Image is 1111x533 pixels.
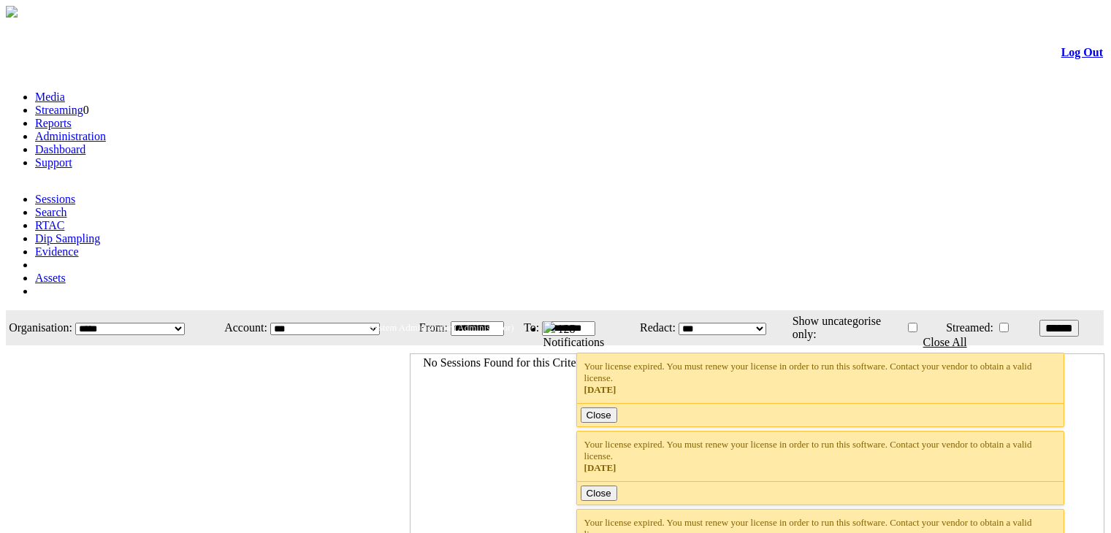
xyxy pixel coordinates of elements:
[35,245,79,258] a: Evidence
[35,232,100,245] a: Dip Sampling
[543,336,1074,349] div: Notifications
[35,272,66,284] a: Assets
[7,312,73,344] td: Organisation:
[584,384,616,395] span: [DATE]
[35,193,75,205] a: Sessions
[6,6,18,18] img: arrow-3.png
[83,104,89,116] span: 0
[1061,46,1103,58] a: Log Out
[581,407,617,423] button: Close
[584,439,1057,474] div: Your license expired. You must renew your license in order to run this software. Contact your ven...
[35,156,72,169] a: Support
[213,312,268,344] td: Account:
[35,206,67,218] a: Search
[35,219,64,231] a: RTAC
[923,336,967,348] a: Close All
[35,91,65,103] a: Media
[35,143,85,156] a: Dashboard
[584,361,1057,396] div: Your license expired. You must renew your license in order to run this software. Contact your ven...
[329,322,514,333] span: Welcome, System Administrator (Administrator)
[584,462,616,473] span: [DATE]
[558,323,576,335] span: 128
[35,104,83,116] a: Streaming
[543,321,555,333] img: bell25.png
[35,130,106,142] a: Administration
[35,117,72,129] a: Reports
[581,486,617,501] button: Close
